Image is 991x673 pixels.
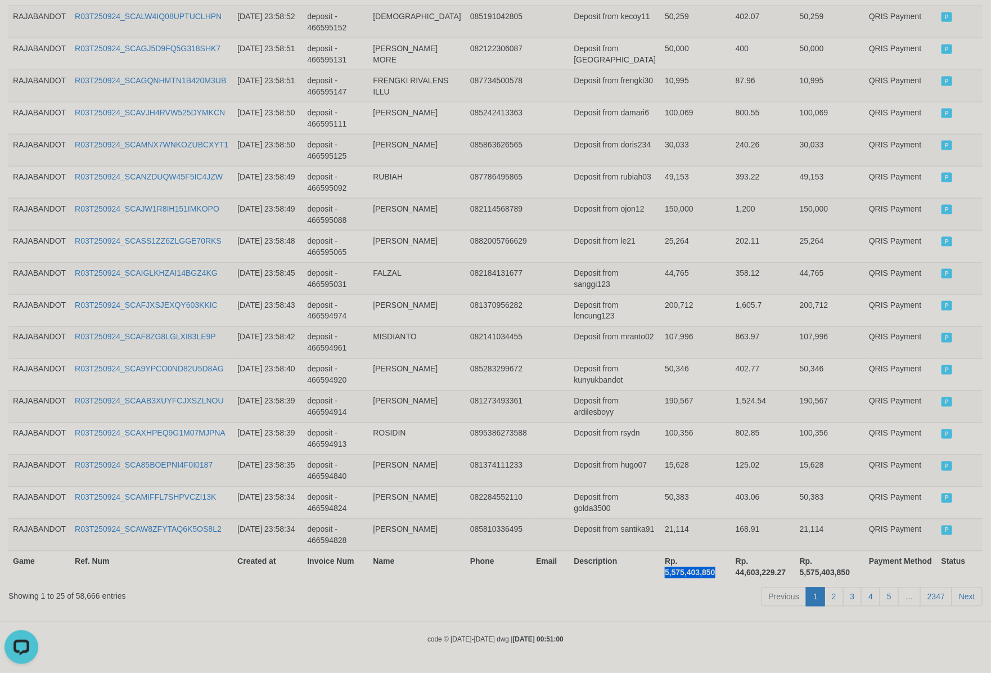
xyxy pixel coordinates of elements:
td: deposit - 466595092 [303,166,368,198]
td: 190,567 [795,391,864,423]
td: 21,114 [795,519,864,551]
td: 402.77 [731,358,795,391]
button: Open LiveChat chat widget [4,5,38,38]
a: Next [952,587,983,607]
td: 50,346 [660,358,731,391]
td: 10,995 [660,70,731,102]
td: QRIS Payment [864,391,937,423]
td: 50,259 [660,6,731,38]
a: Previous [762,587,807,607]
td: QRIS Payment [864,326,937,358]
td: RAJABANDOT [8,294,70,326]
td: RAJABANDOT [8,455,70,487]
td: Deposit from lencung123 [569,294,660,326]
td: FALZAL [368,262,466,294]
td: deposit - 466594828 [303,519,368,551]
td: 49,153 [795,166,864,198]
td: QRIS Payment [864,423,937,455]
td: 1,605.7 [731,294,795,326]
td: [DATE] 23:58:52 [233,6,303,38]
td: Deposit from sanggi123 [569,262,660,294]
td: RAJABANDOT [8,102,70,134]
div: Showing 1 to 25 of 58,666 entries [8,586,404,602]
td: 085283299672 [466,358,531,391]
td: RAJABANDOT [8,38,70,70]
td: deposit - 466594914 [303,391,368,423]
td: Deposit from rubiah03 [569,166,660,198]
td: RAJABANDOT [8,423,70,455]
td: 10,995 [795,70,864,102]
a: R03T250924_SCALW4IQ08UPTUCLHPN [75,12,222,21]
td: 168.91 [731,519,795,551]
td: [DATE] 23:58:35 [233,455,303,487]
td: 125.02 [731,455,795,487]
td: [PERSON_NAME] [368,358,466,391]
td: RAJABANDOT [8,358,70,391]
a: 4 [861,587,880,607]
td: 150,000 [795,198,864,230]
td: 087734500578 [466,70,531,102]
td: 100,069 [660,102,731,134]
td: [DATE] 23:58:40 [233,358,303,391]
td: 50,259 [795,6,864,38]
td: 082114568789 [466,198,531,230]
span: PAID [942,205,953,214]
td: deposit - 466595131 [303,38,368,70]
td: Deposit from rsydn [569,423,660,455]
td: Deposit from golda3500 [569,487,660,519]
td: QRIS Payment [864,455,937,487]
a: 2 [825,587,844,607]
td: deposit - 466595125 [303,134,368,166]
td: RAJABANDOT [8,166,70,198]
td: deposit - 466594920 [303,358,368,391]
td: 25,264 [795,230,864,262]
td: 190,567 [660,391,731,423]
th: Rp. 5,575,403,850 [795,551,864,583]
td: 44,765 [660,262,731,294]
td: [PERSON_NAME] [368,294,466,326]
td: 358.12 [731,262,795,294]
span: PAID [942,397,953,407]
td: RAJABANDOT [8,198,70,230]
td: 202.11 [731,230,795,262]
span: PAID [942,301,953,311]
td: 50,000 [660,38,731,70]
td: [DATE] 23:58:45 [233,262,303,294]
td: QRIS Payment [864,262,937,294]
a: R03T250924_SCA9YPCO0ND82U5D8AG [75,365,224,374]
small: code © [DATE]-[DATE] dwg | [427,636,564,644]
td: Deposit from kunyukbandot [569,358,660,391]
strong: [DATE] 00:51:00 [513,636,564,644]
td: RAJABANDOT [8,326,70,358]
td: RAJABANDOT [8,487,70,519]
a: R03T250924_SCAMIFFL7SHPVCZI13K [75,493,216,502]
td: Deposit from mranto02 [569,326,660,358]
span: PAID [942,141,953,150]
td: 863.97 [731,326,795,358]
td: [DATE] 23:58:48 [233,230,303,262]
td: [DATE] 23:58:49 [233,166,303,198]
td: 081273493361 [466,391,531,423]
span: PAID [942,44,953,54]
td: 800.55 [731,102,795,134]
td: QRIS Payment [864,38,937,70]
span: PAID [942,461,953,471]
td: 21,114 [660,519,731,551]
td: Deposit from frengki30 [569,70,660,102]
th: Created at [233,551,303,583]
th: Description [569,551,660,583]
span: PAID [942,526,953,535]
a: R03T250924_SCAFJXSJEXQY603KKIC [75,300,218,309]
td: QRIS Payment [864,358,937,391]
td: 402.07 [731,6,795,38]
span: PAID [942,77,953,86]
td: [DATE] 23:58:50 [233,134,303,166]
td: [DATE] 23:58:51 [233,38,303,70]
a: R03T250924_SCA85BOEPNI4F0I0187 [75,461,213,470]
td: 081374111233 [466,455,531,487]
a: R03T250924_SCAF8ZG8LGLXI83LE9P [75,333,216,342]
span: PAID [942,269,953,279]
td: QRIS Payment [864,102,937,134]
td: deposit - 466595088 [303,198,368,230]
td: RAJABANDOT [8,134,70,166]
